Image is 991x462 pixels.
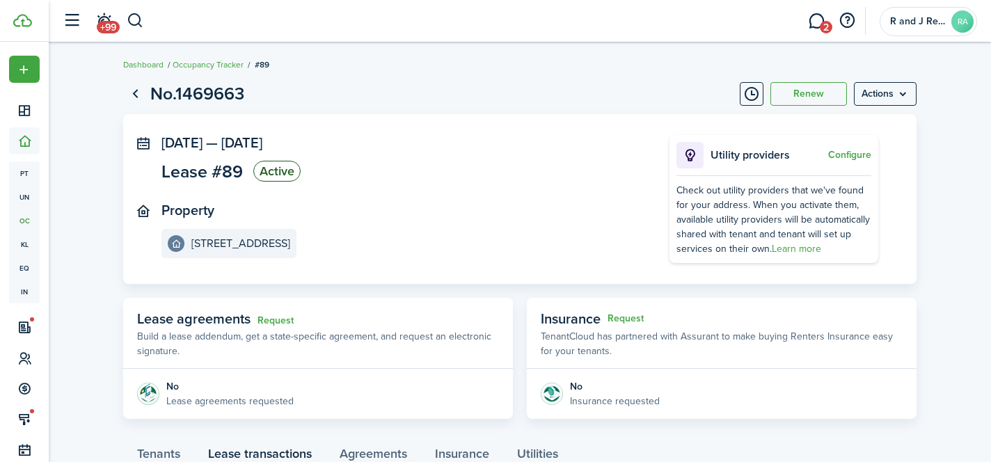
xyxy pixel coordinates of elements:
a: Go back [123,82,147,106]
panel-main-title: Property [161,202,214,218]
span: +99 [97,21,120,33]
p: Build a lease addendum, get a state-specific agreement, and request an electronic signature. [137,329,499,358]
a: Dashboard [123,58,164,71]
a: un [9,185,40,209]
button: Configure [828,150,871,161]
a: Request [257,315,294,326]
span: [DATE] [161,132,203,153]
span: #89 [255,58,269,71]
span: R and J Real Estate [890,17,946,26]
span: 2 [820,21,832,33]
p: TenantCloud has partnered with Assurant to make buying Renters Insurance easy for your tenants. [541,329,903,358]
img: TenantCloud [13,14,32,27]
p: Utility providers [711,147,825,164]
button: Open menu [9,56,40,83]
span: — [206,132,218,153]
img: Agreement e-sign [137,383,159,405]
a: kl [9,232,40,256]
span: [DATE] [221,132,262,153]
button: Search [127,9,144,33]
e-details-info-title: [STREET_ADDRESS] [191,237,290,250]
span: Insurance [541,308,601,329]
span: Lease #89 [161,163,243,180]
a: Occupancy Tracker [173,58,244,71]
a: eq [9,256,40,280]
button: Open menu [854,82,917,106]
p: Insurance requested [570,394,660,408]
a: in [9,280,40,303]
button: Open resource center [835,9,859,33]
button: Open sidebar [58,8,85,34]
div: No [570,379,660,394]
p: Lease agreements requested [166,394,294,408]
a: Learn more [772,241,821,256]
button: Request [608,313,644,324]
button: Timeline [740,82,763,106]
div: No [166,379,294,394]
status: Active [253,161,301,182]
span: Lease agreements [137,308,251,329]
h1: No.1469663 [150,81,244,107]
avatar-text: RA [951,10,974,33]
button: Renew [770,82,847,106]
div: Check out utility providers that we've found for your address. When you activate them, available ... [676,183,871,256]
a: pt [9,161,40,185]
menu-btn: Actions [854,82,917,106]
img: Insurance protection [541,383,563,405]
a: Messaging [803,3,830,39]
a: Notifications [90,3,117,39]
a: oc [9,209,40,232]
